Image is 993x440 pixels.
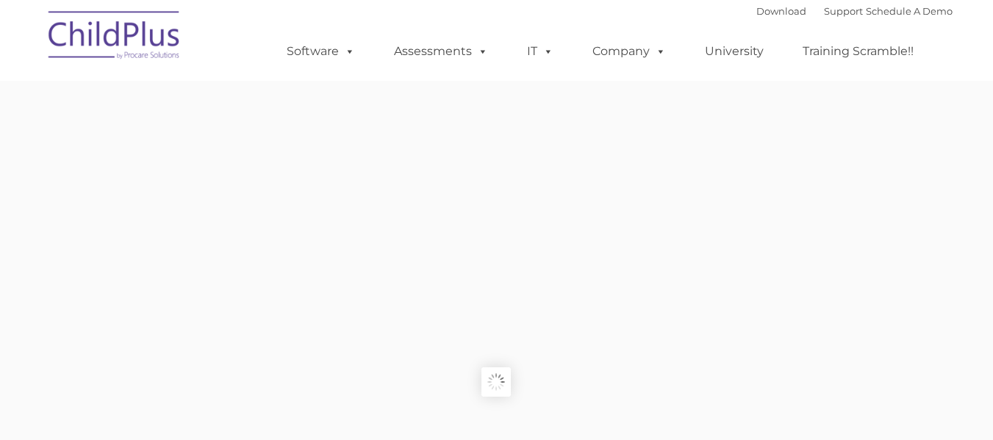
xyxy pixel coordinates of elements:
a: Schedule A Demo [866,5,953,17]
a: Training Scramble!! [788,37,928,66]
a: Download [756,5,806,17]
a: Assessments [379,37,503,66]
img: ChildPlus by Procare Solutions [41,1,188,74]
a: University [690,37,778,66]
a: Support [824,5,863,17]
a: Software [272,37,370,66]
a: Company [578,37,681,66]
font: | [756,5,953,17]
a: IT [512,37,568,66]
